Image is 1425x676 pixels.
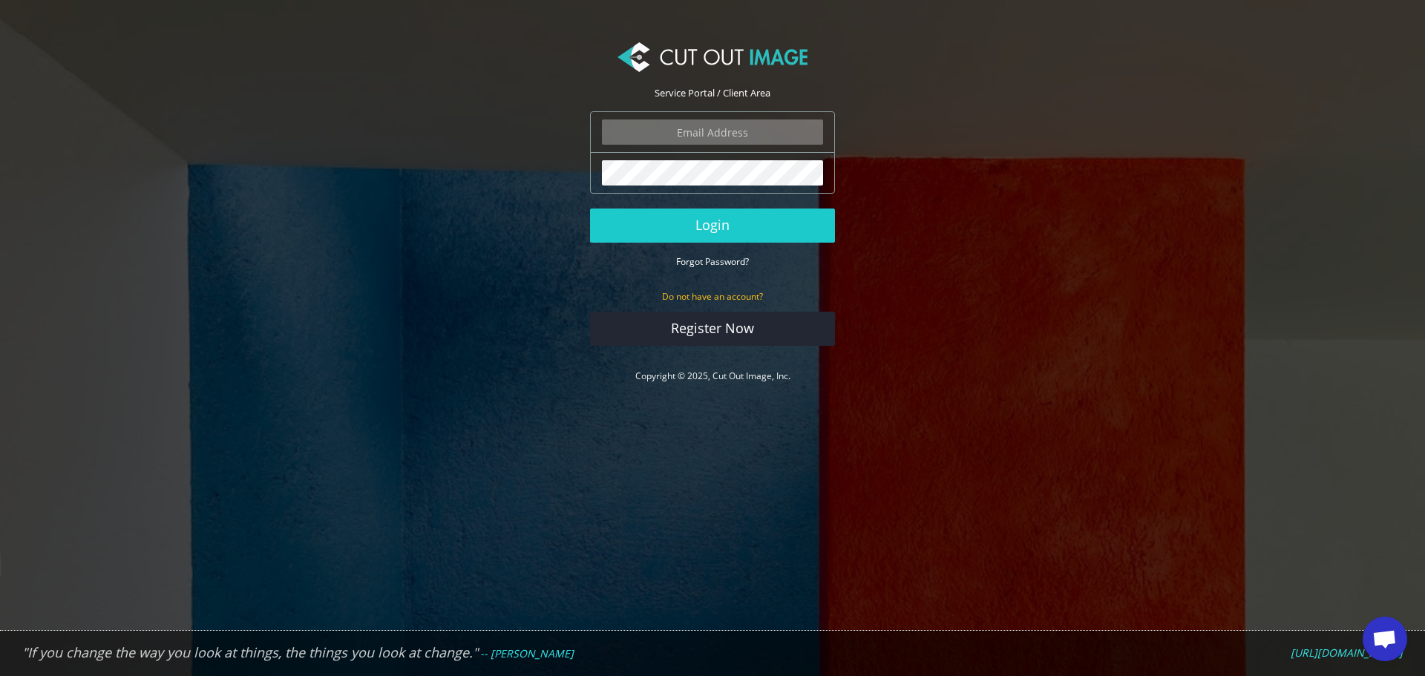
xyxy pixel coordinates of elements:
[602,119,823,145] input: Email Address
[676,255,749,268] a: Forgot Password?
[1291,646,1403,660] a: [URL][DOMAIN_NAME]
[22,643,478,661] em: "If you change the way you look at things, the things you look at change."
[662,290,763,303] small: Do not have an account?
[635,370,790,382] a: Copyright © 2025, Cut Out Image, Inc.
[655,86,770,99] span: Service Portal / Client Area
[617,42,807,72] img: Cut Out Image
[480,646,574,660] em: -- [PERSON_NAME]
[1363,617,1407,661] a: Chat öffnen
[590,209,835,243] button: Login
[590,312,835,346] a: Register Now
